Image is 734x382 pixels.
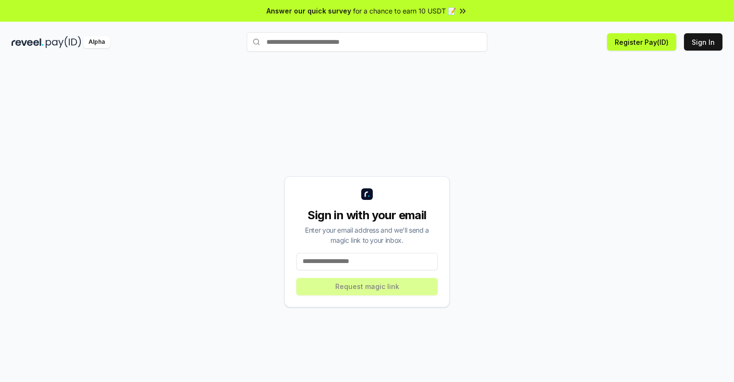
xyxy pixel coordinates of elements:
span: Answer our quick survey [266,6,351,16]
img: reveel_dark [12,36,44,48]
img: pay_id [46,36,81,48]
div: Enter your email address and we’ll send a magic link to your inbox. [296,225,438,245]
span: for a chance to earn 10 USDT 📝 [353,6,456,16]
button: Register Pay(ID) [607,33,676,51]
div: Sign in with your email [296,208,438,223]
button: Sign In [684,33,722,51]
img: logo_small [361,188,373,200]
div: Alpha [83,36,110,48]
